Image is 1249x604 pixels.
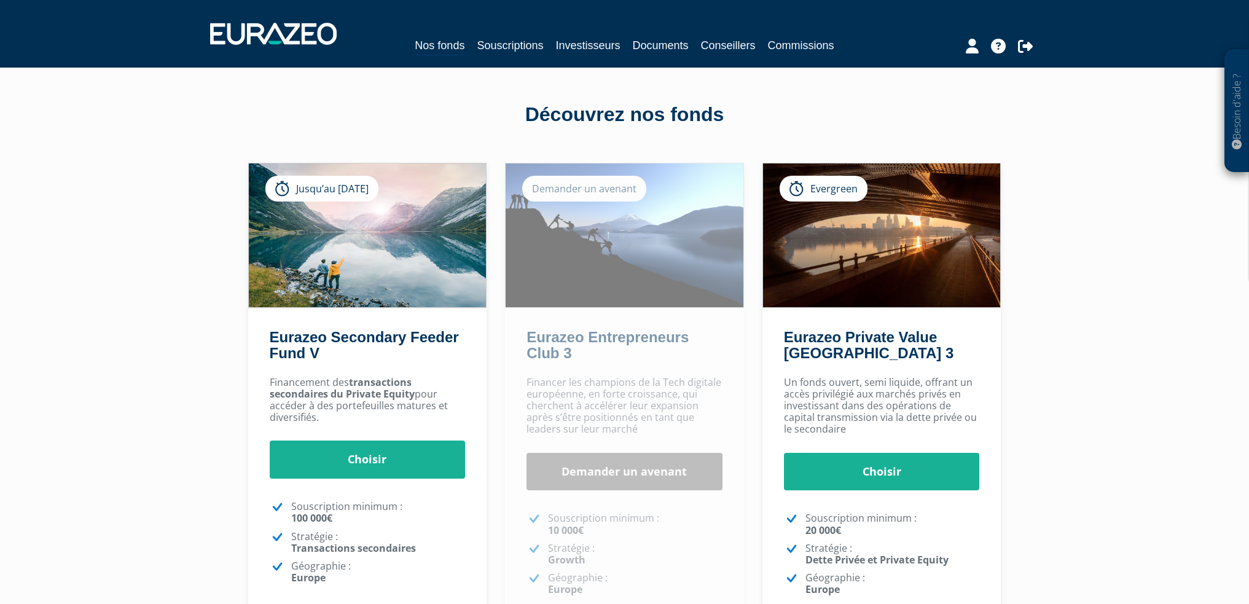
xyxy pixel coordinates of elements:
[527,329,689,361] a: Eurazeo Entrepreneurs Club 3
[548,572,722,595] p: Géographie :
[805,572,980,595] p: Géographie :
[805,582,840,596] strong: Europe
[548,524,584,537] strong: 10 000€
[270,377,466,424] p: Financement des pour accéder à des portefeuilles matures et diversifiés.
[701,37,756,54] a: Conseillers
[270,441,466,479] a: Choisir
[291,541,416,555] strong: Transactions secondaires
[291,511,332,525] strong: 100 000€
[275,101,975,129] div: Découvrez nos fonds
[784,453,980,491] a: Choisir
[210,23,337,45] img: 1732889491-logotype_eurazeo_blanc_rvb.png
[1230,56,1244,167] p: Besoin d'aide ?
[249,163,487,307] img: Eurazeo Secondary Feeder Fund V
[548,512,722,536] p: Souscription minimum :
[784,377,980,436] p: Un fonds ouvert, semi liquide, offrant un accès privilégié aux marchés privés en investissant dan...
[291,560,466,584] p: Géographie :
[527,453,722,491] a: Demander un avenant
[415,37,464,56] a: Nos fonds
[291,501,466,524] p: Souscription minimum :
[270,329,459,361] a: Eurazeo Secondary Feeder Fund V
[805,512,980,536] p: Souscription minimum :
[548,543,722,566] p: Stratégie :
[805,524,841,537] strong: 20 000€
[506,163,743,307] img: Eurazeo Entrepreneurs Club 3
[527,377,722,436] p: Financer les champions de la Tech digitale européenne, en forte croissance, qui cherchent à accél...
[633,37,689,54] a: Documents
[548,582,582,596] strong: Europe
[548,553,585,567] strong: Growth
[291,571,326,584] strong: Europe
[270,375,415,401] strong: transactions secondaires du Private Equity
[522,176,646,202] div: Demander un avenant
[763,163,1001,307] img: Eurazeo Private Value Europe 3
[805,553,949,567] strong: Dette Privée et Private Equity
[780,176,867,202] div: Evergreen
[477,37,543,54] a: Souscriptions
[784,329,953,361] a: Eurazeo Private Value [GEOGRAPHIC_DATA] 3
[805,543,980,566] p: Stratégie :
[768,37,834,54] a: Commissions
[291,531,466,554] p: Stratégie :
[555,37,620,54] a: Investisseurs
[265,176,378,202] div: Jusqu’au [DATE]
